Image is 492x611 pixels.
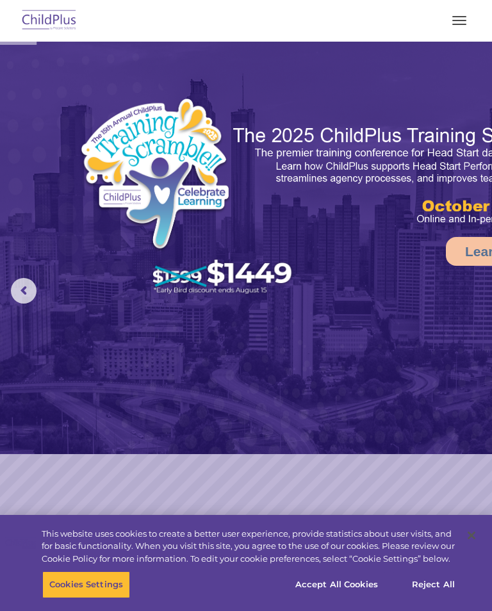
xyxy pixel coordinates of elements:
button: Cookies Settings [42,571,130,598]
button: Accept All Cookies [288,571,385,598]
img: ChildPlus by Procare Solutions [19,6,79,36]
button: Reject All [393,571,473,598]
div: This website uses cookies to create a better user experience, provide statistics about user visit... [42,528,457,566]
button: Close [457,521,486,550]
